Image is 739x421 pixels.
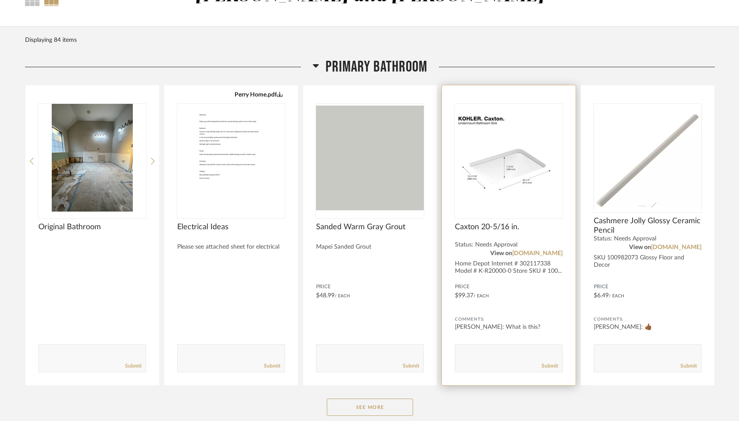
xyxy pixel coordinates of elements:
[629,244,651,250] span: View on
[177,104,285,212] img: undefined
[594,293,609,299] span: $6.49
[609,294,624,298] span: / Each
[316,222,424,232] span: Sanded Warm Gray Grout
[594,216,701,235] span: Cashmere Jolly Glossy Ceramic Pencil
[455,260,563,275] div: Home Depot Internet # 302117338 Model # K-R20000-0 Store SKU # 100...
[594,235,701,243] div: Status: Needs Approval
[327,399,413,416] button: See More
[542,362,558,370] a: Submit
[512,250,563,256] a: [DOMAIN_NAME]
[316,293,335,299] span: $48.99
[38,104,146,212] img: undefined
[594,104,701,212] img: undefined
[335,294,350,298] span: / Each
[490,250,512,256] span: View on
[177,104,285,212] div: 0
[264,362,280,370] a: Submit
[473,294,489,298] span: / Each
[403,362,419,370] a: Submit
[316,104,424,212] div: 0
[455,104,563,212] div: 0
[455,284,563,290] span: Price
[455,315,563,324] div: Comments:
[455,323,563,331] div: [PERSON_NAME]: What is this?
[125,362,141,370] a: Submit
[38,222,146,232] span: Original Bathroom
[316,243,424,251] div: Mapei Sanded Grout
[594,254,701,269] div: SKU 100982073 Glossy Floor and Decor
[177,222,285,232] span: Electrical Ideas
[326,58,427,76] span: Primary Bathroom
[177,243,285,251] div: Please see attached sheet for electrical
[455,104,563,212] img: undefined
[25,35,711,45] div: Displaying 84 items
[38,104,146,212] div: 0
[316,284,424,290] span: Price
[235,91,283,98] button: Perry Home.pdf
[455,293,473,299] span: $99.37
[594,315,701,324] div: Comments:
[680,362,697,370] a: Submit
[455,241,563,249] div: Status: Needs Approval
[316,104,424,212] img: undefined
[455,222,563,232] span: Caxton 20-5/16 in.
[594,284,701,290] span: Price
[651,244,701,250] a: [DOMAIN_NAME]
[594,323,701,331] div: [PERSON_NAME]: 👍🏾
